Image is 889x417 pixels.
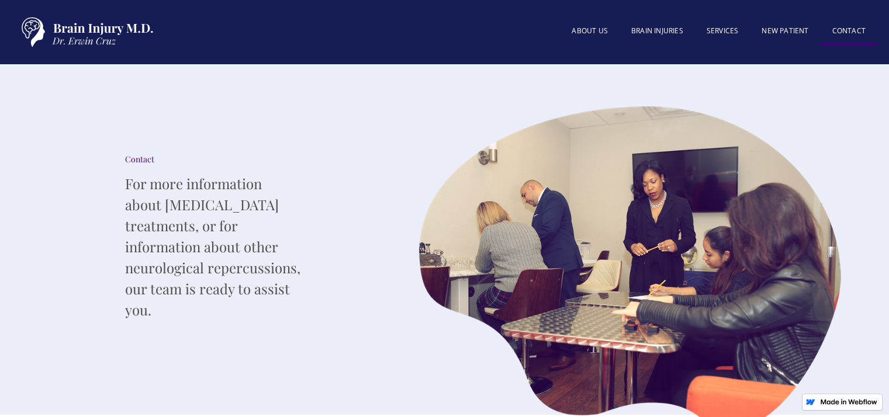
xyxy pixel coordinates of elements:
a: About US [560,19,620,43]
a: Contact [821,19,877,46]
a: SERVICES [695,19,750,43]
p: For more information about [MEDICAL_DATA] treatments, or for information about other neurological... [125,173,300,320]
a: home [12,12,158,53]
a: New patient [750,19,820,43]
div: Contact [125,154,300,165]
a: BRAIN INJURIES [620,19,695,43]
img: Made in Webflow [820,399,877,405]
